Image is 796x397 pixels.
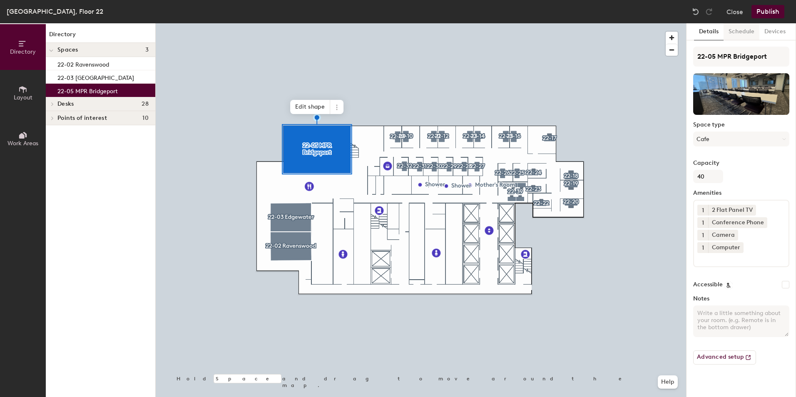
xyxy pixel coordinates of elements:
[697,242,708,253] button: 1
[46,30,155,43] h1: Directory
[290,100,330,114] span: Edit shape
[697,205,708,216] button: 1
[693,132,789,146] button: Cafe
[702,218,704,227] span: 1
[693,160,789,166] label: Capacity
[697,230,708,241] button: 1
[702,231,704,240] span: 1
[7,6,103,17] div: [GEOGRAPHIC_DATA], Floor 22
[142,101,149,107] span: 28
[693,281,723,288] label: Accessible
[142,115,149,122] span: 10
[708,230,738,241] div: Camera
[14,94,32,101] span: Layout
[702,243,704,252] span: 1
[57,47,78,53] span: Spaces
[692,7,700,16] img: Undo
[10,48,36,55] span: Directory
[693,122,789,128] label: Space type
[7,140,38,147] span: Work Areas
[759,23,791,40] button: Devices
[697,217,708,228] button: 1
[57,115,107,122] span: Points of interest
[693,350,756,365] button: Advanced setup
[726,5,743,18] button: Close
[705,7,713,16] img: Redo
[708,242,744,253] div: Computer
[708,205,756,216] div: 2 Flat Panel TV
[57,72,134,82] p: 22-03 [GEOGRAPHIC_DATA]
[57,101,74,107] span: Desks
[702,206,704,215] span: 1
[57,59,109,68] p: 22-02 Ravenswood
[693,190,789,196] label: Amenities
[658,375,678,389] button: Help
[145,47,149,53] span: 3
[693,295,789,302] label: Notes
[751,5,784,18] button: Publish
[708,217,767,228] div: Conference Phone
[724,23,759,40] button: Schedule
[57,85,118,95] p: 22-05 MPR Bridgeport
[693,73,789,115] img: The space named 22-05 MPR Bridgeport
[694,23,724,40] button: Details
